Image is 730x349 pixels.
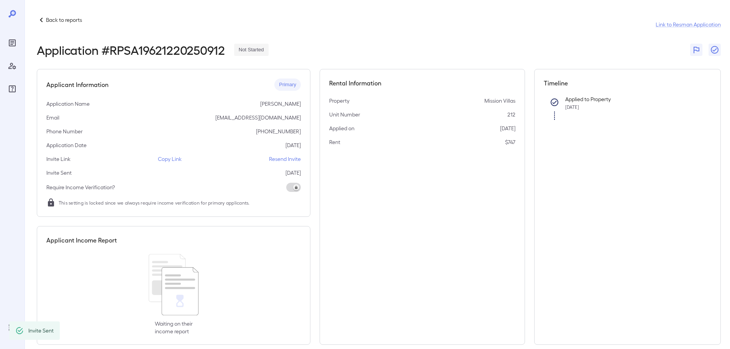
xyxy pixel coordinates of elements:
[565,104,579,110] span: [DATE]
[6,37,18,49] div: Reports
[544,79,712,88] h5: Timeline
[500,125,515,132] p: [DATE]
[507,111,515,118] p: 212
[329,111,360,118] p: Unit Number
[656,21,721,28] a: Link to Resman Application
[46,16,82,24] p: Back to reports
[260,100,301,108] p: [PERSON_NAME]
[46,236,117,245] h5: Applicant Income Report
[690,44,702,56] button: Flag Report
[6,321,18,334] div: Log Out
[158,155,182,163] p: Copy Link
[46,155,71,163] p: Invite Link
[28,324,54,338] div: Invite Sent
[46,169,72,177] p: Invite Sent
[59,199,250,206] span: This setting is locked since we always require income verification for primary applicants.
[329,138,340,146] p: Rent
[269,155,301,163] p: Resend Invite
[274,81,301,88] span: Primary
[215,114,301,121] p: [EMAIL_ADDRESS][DOMAIN_NAME]
[6,60,18,72] div: Manage Users
[37,43,225,57] h2: Application # RPSA19621220250912
[565,95,699,103] p: Applied to Property
[46,141,87,149] p: Application Date
[329,79,515,88] h5: Rental Information
[234,46,269,54] span: Not Started
[285,141,301,149] p: [DATE]
[46,128,83,135] p: Phone Number
[329,97,349,105] p: Property
[285,169,301,177] p: [DATE]
[709,44,721,56] button: Close Report
[484,97,515,105] p: Mission Villas
[6,83,18,95] div: FAQ
[46,114,59,121] p: Email
[46,80,108,89] h5: Applicant Information
[155,320,193,335] p: Waiting on their income report
[46,184,115,191] p: Require Income Verification?
[46,100,90,108] p: Application Name
[256,128,301,135] p: [PHONE_NUMBER]
[505,138,515,146] p: $747
[329,125,354,132] p: Applied on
